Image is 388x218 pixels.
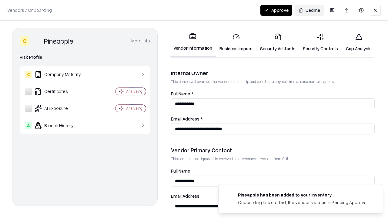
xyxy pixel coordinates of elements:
[226,192,233,199] img: pineappleenergy.com
[20,36,29,46] div: C
[295,5,324,16] button: Decline
[256,28,299,57] a: Security Artifacts
[216,28,256,57] a: Business Impact
[171,91,375,96] label: Full Name *
[126,106,142,111] div: Analyzing
[25,122,97,129] div: Breach History
[260,5,292,16] button: Approve
[238,199,368,206] div: Onboarding has started, the vendor's status is Pending Approval.
[171,169,375,173] label: Full Name
[32,36,42,46] img: Pineapple
[342,28,376,57] a: Gap Analysis
[44,36,73,46] div: Pineapple
[171,147,375,154] div: Vendor Primary Contact
[25,71,32,78] div: C
[170,28,216,57] a: Vendor Information
[171,69,375,77] div: Internal Owner
[7,7,52,13] p: Vendors / Onboarding
[25,71,97,78] div: Company Maturity
[131,35,150,46] button: More info
[171,156,375,161] p: This contact is designated to receive the assessment request from Shift
[171,194,375,198] label: Email Address
[25,122,32,129] div: A
[238,192,368,198] div: Pineapple has been added to your inventory
[20,54,150,61] div: Risk Profile
[25,105,97,112] div: AI Exposure
[171,117,375,121] label: Email Address *
[299,28,342,57] a: Security Controls
[126,89,142,94] div: Analyzing
[25,88,97,95] div: Certificates
[171,79,375,84] p: This person will oversee the vendor relationship and coordinate any required assessments or appro...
